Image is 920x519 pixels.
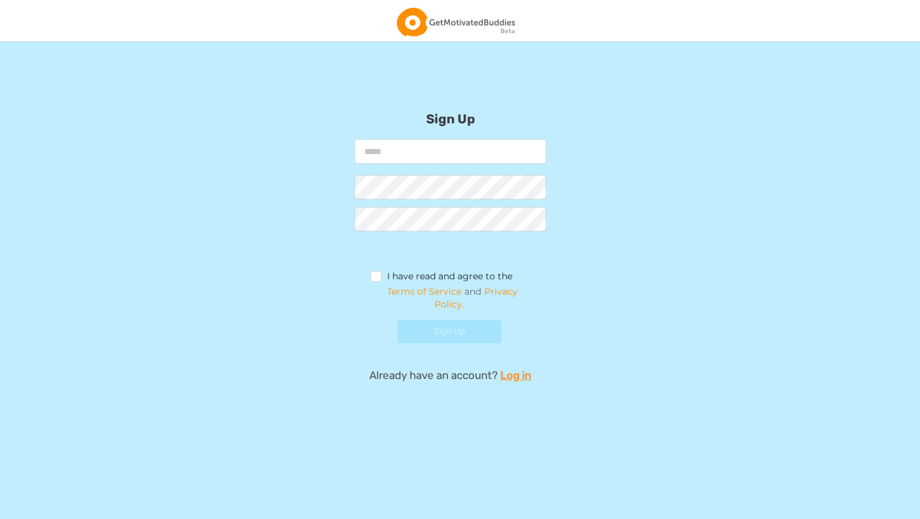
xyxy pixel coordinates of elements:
a: Terms of Service [387,286,461,297]
p: Already have an account? [195,368,706,383]
h2: Sign Up [195,79,706,127]
a: Log in [500,368,532,383]
span: and [371,285,530,311]
label: I have read and agree to the [371,271,512,285]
